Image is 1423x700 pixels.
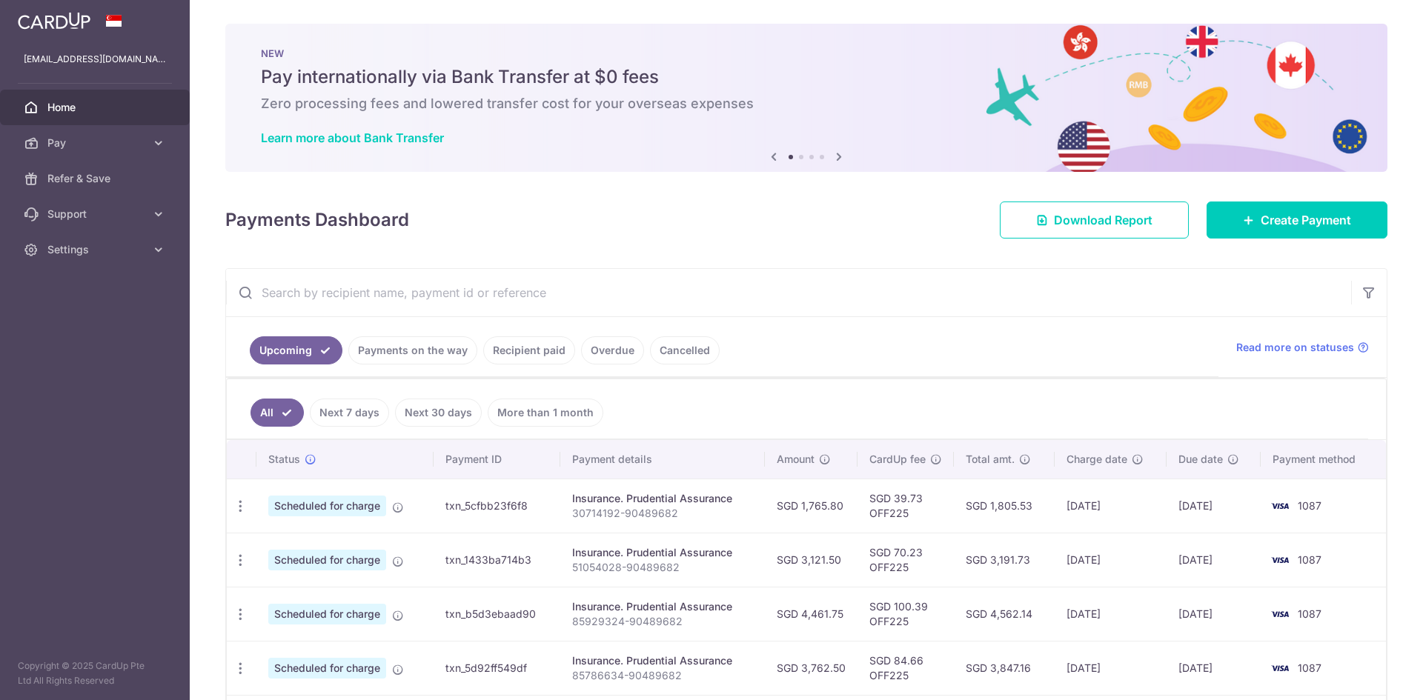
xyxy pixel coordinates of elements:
th: Payment ID [434,440,560,479]
td: SGD 3,191.73 [954,533,1055,587]
div: Insurance. Prudential Assurance [572,599,753,614]
td: [DATE] [1055,533,1167,587]
td: [DATE] [1167,641,1261,695]
span: Refer & Save [47,171,145,186]
th: Payment method [1261,440,1386,479]
img: Bank Card [1265,605,1295,623]
th: Payment details [560,440,765,479]
h5: Pay internationally via Bank Transfer at $0 fees [261,65,1352,89]
td: SGD 70.23 OFF225 [858,533,954,587]
a: Next 30 days [395,399,482,427]
td: SGD 4,562.14 [954,587,1055,641]
div: Insurance. Prudential Assurance [572,545,753,560]
td: SGD 84.66 OFF225 [858,641,954,695]
a: More than 1 month [488,399,603,427]
p: [EMAIL_ADDRESS][DOMAIN_NAME] [24,52,166,67]
td: SGD 39.73 OFF225 [858,479,954,533]
span: Pay [47,136,145,150]
td: SGD 100.39 OFF225 [858,587,954,641]
span: Read more on statuses [1236,340,1354,355]
span: 1087 [1298,661,1321,674]
span: Download Report [1054,211,1152,229]
div: Insurance. Prudential Assurance [572,491,753,506]
h6: Zero processing fees and lowered transfer cost for your overseas expenses [261,95,1352,113]
td: [DATE] [1055,641,1167,695]
a: Payments on the way [348,336,477,364]
a: Overdue [581,336,644,364]
td: txn_1433ba714b3 [434,533,560,587]
p: 51054028-90489682 [572,560,753,575]
span: 1087 [1298,607,1321,620]
a: Learn more about Bank Transfer [261,130,444,145]
p: NEW [261,47,1352,59]
p: 30714192-90489682 [572,506,753,521]
td: txn_5d92ff549df [434,641,560,695]
span: Total amt. [966,452,1015,467]
td: SGD 1,805.53 [954,479,1055,533]
p: 85929324-90489682 [572,614,753,629]
span: Amount [777,452,815,467]
a: Read more on statuses [1236,340,1369,355]
td: [DATE] [1167,587,1261,641]
a: Upcoming [250,336,342,364]
img: Bank Card [1265,659,1295,677]
a: Recipient paid [483,336,575,364]
td: txn_5cfbb23f6f8 [434,479,560,533]
a: Cancelled [650,336,720,364]
span: Create Payment [1261,211,1351,229]
td: [DATE] [1167,533,1261,587]
img: Bank Card [1265,551,1295,569]
td: [DATE] [1167,479,1261,533]
span: Scheduled for charge [268,658,386,679]
img: Bank transfer banner [225,24,1387,172]
a: Create Payment [1207,201,1387,239]
td: SGD 1,765.80 [765,479,858,533]
span: Status [268,452,300,467]
span: Support [47,207,145,221]
span: CardUp fee [869,452,926,467]
div: Insurance. Prudential Assurance [572,653,753,668]
h4: Payments Dashboard [225,207,409,233]
span: Scheduled for charge [268,496,386,516]
td: SGD 3,847.16 [954,641,1055,695]
td: SGD 3,762.50 [765,641,858,695]
span: 1087 [1298,553,1321,566]
p: 85786634-90489682 [572,668,753,683]
a: Next 7 days [310,399,389,427]
td: SGD 3,121.50 [765,533,858,587]
td: [DATE] [1055,479,1167,533]
span: 1087 [1298,499,1321,512]
td: txn_b5d3ebaad90 [434,587,560,641]
span: Settings [47,242,145,257]
span: Scheduled for charge [268,604,386,624]
td: [DATE] [1055,587,1167,641]
span: Home [47,100,145,115]
img: CardUp [18,12,90,30]
a: All [251,399,304,427]
img: Bank Card [1265,497,1295,515]
span: Charge date [1067,452,1127,467]
a: Download Report [1000,201,1189,239]
span: Due date [1178,452,1223,467]
input: Search by recipient name, payment id or reference [226,269,1351,316]
span: Scheduled for charge [268,550,386,570]
td: SGD 4,461.75 [765,587,858,641]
